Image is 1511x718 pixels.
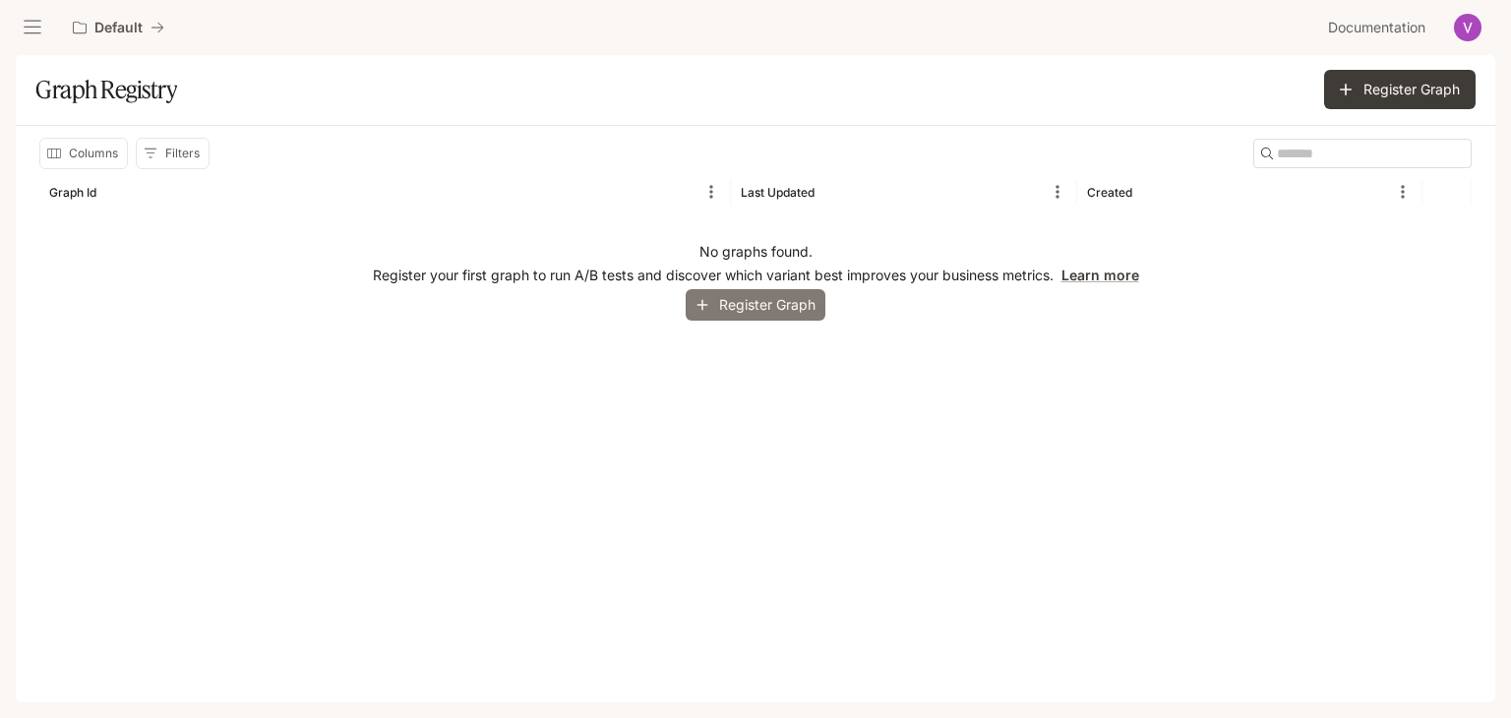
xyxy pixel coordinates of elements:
[696,177,726,207] button: Menu
[1087,185,1132,200] div: Created
[1320,8,1440,47] a: Documentation
[1061,267,1139,283] a: Learn more
[49,185,96,200] div: Graph Id
[94,20,143,36] p: Default
[64,8,173,47] button: All workspaces
[1253,139,1472,168] div: Search
[1328,16,1425,40] span: Documentation
[98,177,128,207] button: Sort
[1324,70,1476,109] button: Register Graph
[136,138,210,169] button: Show filters
[1134,177,1164,207] button: Sort
[1043,177,1072,207] button: Menu
[373,266,1139,285] p: Register your first graph to run A/B tests and discover which variant best improves your business...
[686,289,825,322] button: Register Graph
[741,185,815,200] div: Last Updated
[1454,14,1481,41] img: User avatar
[699,242,813,262] p: No graphs found.
[1388,177,1418,207] button: Menu
[15,10,50,45] button: open drawer
[1448,8,1487,47] button: User avatar
[35,70,177,109] h1: Graph Registry
[816,177,846,207] button: Sort
[39,138,128,169] button: Select columns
